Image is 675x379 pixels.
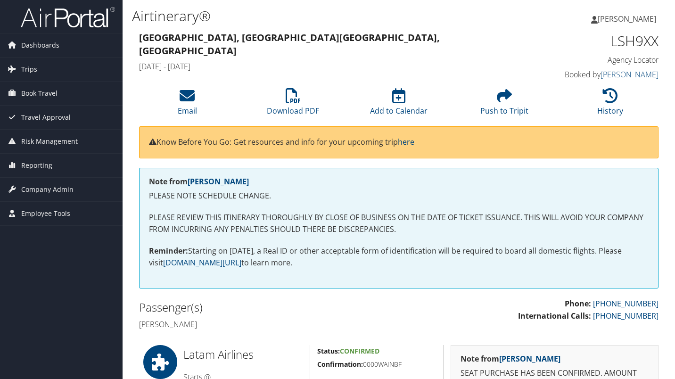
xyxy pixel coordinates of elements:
[21,178,74,201] span: Company Admin
[139,299,392,315] h2: Passenger(s)
[461,354,560,364] strong: Note from
[21,130,78,153] span: Risk Management
[480,93,528,116] a: Push to Tripit
[267,93,319,116] a: Download PDF
[539,69,659,80] h4: Booked by
[518,311,591,321] strong: International Calls:
[317,360,363,369] strong: Confirmation:
[21,33,59,57] span: Dashboards
[21,6,115,28] img: airportal-logo.png
[21,202,70,225] span: Employee Tools
[597,93,623,116] a: History
[317,346,340,355] strong: Status:
[149,245,649,269] p: Starting on [DATE], a Real ID or other acceptable form of identification will be required to boar...
[601,69,659,80] a: [PERSON_NAME]
[132,6,488,26] h1: Airtinerary®
[139,61,525,72] h4: [DATE] - [DATE]
[370,93,428,116] a: Add to Calendar
[149,136,649,148] p: Know Before You Go: Get resources and info for your upcoming trip
[499,354,560,364] a: [PERSON_NAME]
[149,190,649,202] p: PLEASE NOTE SCHEDULE CHANGE.
[398,137,414,147] a: here
[149,212,649,236] p: PLEASE REVIEW THIS ITINERARY THOROUGHLY BY CLOSE OF BUSINESS ON THE DATE OF TICKET ISSUANCE. THIS...
[340,346,379,355] span: Confirmed
[178,93,197,116] a: Email
[565,298,591,309] strong: Phone:
[598,14,656,24] span: [PERSON_NAME]
[21,154,52,177] span: Reporting
[593,298,659,309] a: [PHONE_NUMBER]
[183,346,303,363] h2: Latam Airlines
[149,176,249,187] strong: Note from
[139,31,440,57] strong: [GEOGRAPHIC_DATA], [GEOGRAPHIC_DATA] [GEOGRAPHIC_DATA], [GEOGRAPHIC_DATA]
[539,31,659,51] h1: LSH9XX
[539,55,659,65] h4: Agency Locator
[21,82,58,105] span: Book Travel
[139,319,392,330] h4: [PERSON_NAME]
[149,246,188,256] strong: Reminder:
[188,176,249,187] a: [PERSON_NAME]
[591,5,666,33] a: [PERSON_NAME]
[21,58,37,81] span: Trips
[317,360,436,369] h5: 0000WAINBF
[593,311,659,321] a: [PHONE_NUMBER]
[163,257,241,268] a: [DOMAIN_NAME][URL]
[21,106,71,129] span: Travel Approval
